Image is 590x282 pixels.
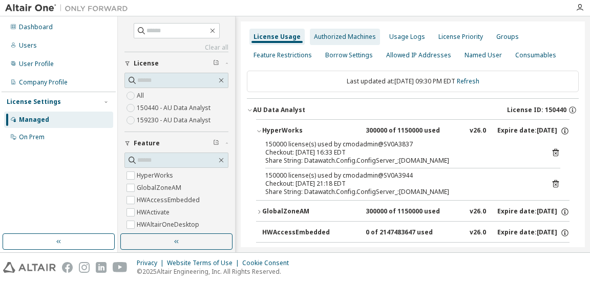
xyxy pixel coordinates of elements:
div: AU Data Analyst [253,106,305,114]
div: 150000 license(s) used by cmodadmin@SV0A3944 [265,171,536,180]
img: altair_logo.svg [3,262,56,273]
button: Feature [124,132,228,155]
div: On Prem [19,133,45,141]
label: HyperWorks [137,169,175,182]
div: HyperWorks [262,126,354,136]
div: Named User [465,51,502,59]
span: Clear filter [213,139,219,147]
div: Managed [19,116,49,124]
div: Share String: Datawatch.Config.ConfigServer_:[DOMAIN_NAME] [265,157,536,165]
div: 300000 of 1150000 used [366,207,458,216]
div: Website Terms of Use [167,259,242,267]
span: License ID: 150440 [507,106,566,114]
div: Company Profile [19,78,68,86]
div: Expire date: [DATE] [497,207,570,216]
div: License Priority [438,33,483,41]
button: AU Data AnalystLicense ID: 150440 [247,99,579,121]
label: All [137,90,146,102]
span: License [134,59,159,68]
label: HWAltairOneDesktop [137,219,201,231]
img: facebook.svg [62,262,73,273]
img: youtube.svg [113,262,128,273]
div: GlobalZoneAM [262,207,354,216]
img: Altair One [5,3,133,13]
span: Clear filter [213,59,219,68]
div: License Usage [254,33,301,41]
div: v26.0 [470,207,486,216]
div: 0 of 2147483647 used [366,228,458,237]
button: License [124,52,228,75]
button: HyperWorks300000 of 1150000 usedv26.0Expire date:[DATE] [256,120,570,142]
div: v26.0 [470,228,486,237]
label: GlobalZoneAM [137,182,183,194]
a: Refresh [457,77,479,85]
div: HWAccessEmbedded [262,228,354,237]
button: HWAccessEmbedded0 of 2147483647 usedv26.0Expire date:[DATE] [262,222,570,244]
label: HWActivate [137,206,172,219]
img: instagram.svg [79,262,90,273]
label: HWAccessEmbedded [137,194,202,206]
div: License Settings [7,98,61,106]
div: Last updated at: [DATE] 09:30 PM EDT [247,71,579,92]
div: Checkout: [DATE] 16:33 EDT [265,148,536,157]
div: Authorized Machines [314,33,376,41]
div: Share String: Datawatch.Config.ConfigServer_:[DOMAIN_NAME] [265,188,536,196]
a: Clear all [124,44,228,52]
div: Privacy [137,259,167,267]
div: Expire date: [DATE] [497,126,570,136]
div: Borrow Settings [325,51,373,59]
div: Checkout: [DATE] 21:18 EDT [265,180,536,188]
label: 159230 - AU Data Analyst [137,114,213,126]
div: Allowed IP Addresses [386,51,451,59]
div: v26.0 [470,126,486,136]
div: Expire date: [DATE] [497,228,570,237]
span: Feature [134,139,160,147]
div: Users [19,41,37,50]
div: 150000 license(s) used by cmodadmin@SV0A3837 [265,140,536,148]
div: Usage Logs [389,33,425,41]
button: GlobalZoneAM300000 of 1150000 usedv26.0Expire date:[DATE] [256,201,570,223]
img: linkedin.svg [96,262,107,273]
div: Feature Restrictions [254,51,312,59]
button: HWActivate0 of 2147483647 usedv26.0Expire date:[DATE] [262,243,570,265]
label: 150440 - AU Data Analyst [137,102,213,114]
div: User Profile [19,60,54,68]
div: Dashboard [19,23,53,31]
div: Groups [496,33,519,41]
div: Consumables [515,51,556,59]
label: HWAltairOneEnterpriseUser [137,231,221,243]
p: © 2025 Altair Engineering, Inc. All Rights Reserved. [137,267,295,276]
div: Cookie Consent [242,259,295,267]
div: 300000 of 1150000 used [366,126,458,136]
